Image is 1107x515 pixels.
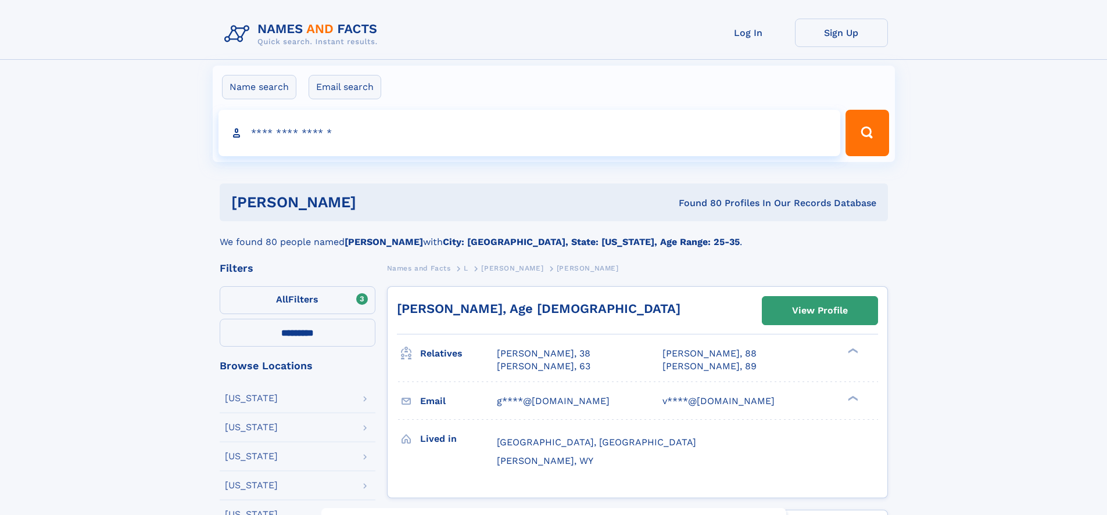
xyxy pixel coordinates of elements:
[481,264,543,272] span: [PERSON_NAME]
[702,19,795,47] a: Log In
[220,263,375,273] div: Filters
[481,261,543,275] a: [PERSON_NAME]
[795,19,888,47] a: Sign Up
[792,297,848,324] div: View Profile
[222,75,296,99] label: Name search
[397,301,680,316] a: [PERSON_NAME], Age [DEMOGRAPHIC_DATA]
[220,361,375,371] div: Browse Locations
[345,236,423,247] b: [PERSON_NAME]
[443,236,740,247] b: City: [GEOGRAPHIC_DATA], State: [US_STATE], Age Range: 25-35
[220,19,387,50] img: Logo Names and Facts
[464,261,468,275] a: L
[276,294,288,305] span: All
[420,429,497,449] h3: Lived in
[662,347,757,360] a: [PERSON_NAME], 88
[497,437,696,448] span: [GEOGRAPHIC_DATA], [GEOGRAPHIC_DATA]
[497,347,590,360] a: [PERSON_NAME], 38
[220,221,888,249] div: We found 80 people named with .
[845,347,859,355] div: ❯
[225,394,278,403] div: [US_STATE]
[517,197,876,210] div: Found 80 Profiles In Our Records Database
[557,264,619,272] span: [PERSON_NAME]
[762,297,877,325] a: View Profile
[231,195,518,210] h1: [PERSON_NAME]
[387,261,451,275] a: Names and Facts
[846,110,889,156] button: Search Button
[662,360,757,373] a: [PERSON_NAME], 89
[218,110,841,156] input: search input
[220,286,375,314] label: Filters
[420,344,497,363] h3: Relatives
[225,452,278,461] div: [US_STATE]
[309,75,381,99] label: Email search
[497,360,590,373] a: [PERSON_NAME], 63
[497,455,593,466] span: [PERSON_NAME], WY
[225,481,278,490] div: [US_STATE]
[225,423,278,432] div: [US_STATE]
[420,391,497,411] h3: Email
[464,264,468,272] span: L
[845,394,859,402] div: ❯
